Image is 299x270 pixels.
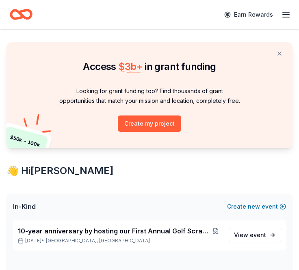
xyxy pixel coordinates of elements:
a: Home [10,5,32,24]
span: $ 3b + [118,61,143,72]
span: event [250,231,266,238]
span: 10-year anniversary by hosting our First Annual Golf Scramble Fundraiser [18,226,209,236]
p: Looking for grant funding too? Find thousands of grant opportunities that match your mission and ... [16,86,283,106]
span: Access in grant funding [83,61,216,72]
span: In-Kind [13,202,36,211]
a: Earn Rewards [219,7,278,22]
button: Create my project [118,115,181,132]
span: [GEOGRAPHIC_DATA], [GEOGRAPHIC_DATA] [46,237,150,244]
a: View event [229,228,281,242]
span: new [248,202,260,211]
div: 👋 Hi [PERSON_NAME] [6,164,292,177]
button: Createnewevent [227,202,286,211]
span: View [234,230,266,240]
p: [DATE] • [18,237,222,244]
